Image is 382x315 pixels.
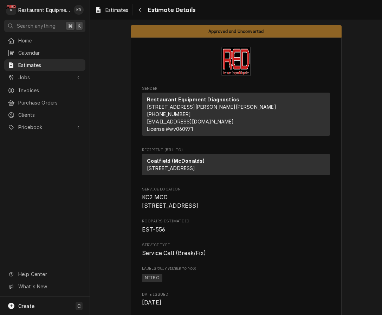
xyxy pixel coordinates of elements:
[17,22,56,29] span: Search anything
[142,292,330,297] span: Date Issued
[142,242,330,257] div: Service Type
[142,249,330,257] span: Service Type
[18,37,82,44] span: Home
[68,22,73,29] span: ⌘
[147,158,205,164] strong: Coalfield (McDonalds)
[142,147,330,153] span: Recipient (Bill To)
[4,35,85,46] a: Home
[147,104,276,110] span: [STREET_ADDRESS][PERSON_NAME][PERSON_NAME]
[147,96,239,102] strong: Restaurant Equipment Diagnostics
[142,154,330,178] div: Recipient (Bill To)
[147,111,191,117] a: [PHONE_NUMBER]
[4,281,85,292] a: Go to What's New
[142,226,330,234] span: Roopairs Estimate ID
[134,4,145,15] button: Navigate back
[208,29,264,34] span: Approved and Unconverted
[18,74,71,81] span: Jobs
[92,4,131,16] a: Estimates
[142,187,330,192] span: Service Location
[18,283,81,290] span: What's New
[142,242,330,248] span: Service Type
[131,25,342,38] div: Status
[4,72,85,83] a: Go to Jobs
[18,49,82,56] span: Calendar
[18,270,81,278] span: Help Center
[74,5,84,15] div: KR
[142,299,330,307] span: Date Issued
[6,5,16,15] div: R
[18,123,71,131] span: Pricebook
[142,194,199,209] span: KC2 MCD [STREET_ADDRESS]
[18,6,70,14] div: Restaurant Equipment Diagnostics
[105,6,128,14] span: Estimates
[4,47,85,59] a: Calendar
[142,219,330,234] div: Roopairs Estimate ID
[142,193,330,210] span: Service Location
[142,93,330,136] div: Sender
[142,86,330,139] div: Estimate Sender
[4,109,85,121] a: Clients
[221,47,251,76] img: Logo
[4,97,85,108] a: Purchase Orders
[145,5,195,15] span: Estimate Details
[142,154,330,175] div: Recipient (Bill To)
[142,187,330,210] div: Service Location
[156,267,196,270] span: (Only Visible to You)
[78,22,81,29] span: K
[142,266,330,283] div: [object Object]
[18,99,82,106] span: Purchase Orders
[147,119,234,125] a: [EMAIL_ADDRESS][DOMAIN_NAME]
[142,292,330,307] div: Date Issued
[147,165,195,171] span: [STREET_ADDRESS]
[147,126,193,132] span: License # wv060971
[142,274,162,282] span: NITRO
[142,93,330,139] div: Sender
[4,20,85,32] button: Search anything⌘K
[142,147,330,178] div: Estimate Recipient
[4,268,85,280] a: Go to Help Center
[142,250,206,256] span: Service Call (Break/Fix)
[77,302,81,310] span: C
[74,5,84,15] div: Kelli Robinette's Avatar
[6,5,16,15] div: Restaurant Equipment Diagnostics's Avatar
[142,219,330,224] span: Roopairs Estimate ID
[4,85,85,96] a: Invoices
[18,303,34,309] span: Create
[142,86,330,92] span: Sender
[18,87,82,94] span: Invoices
[142,273,330,283] span: [object Object]
[4,121,85,133] a: Go to Pricebook
[142,299,161,306] span: [DATE]
[18,111,82,119] span: Clients
[142,226,165,233] span: EST-556
[18,61,82,69] span: Estimates
[4,59,85,71] a: Estimates
[142,266,330,272] span: Labels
